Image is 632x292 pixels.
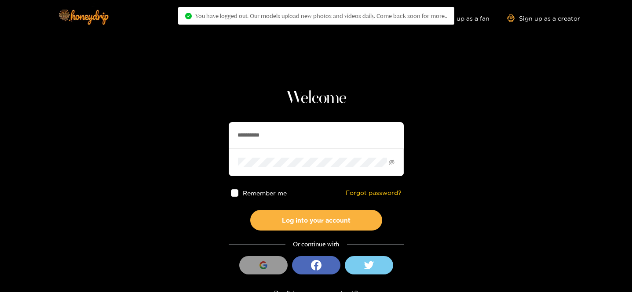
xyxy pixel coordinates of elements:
[429,14,490,22] a: Sign up as a fan
[229,88,404,109] h1: Welcome
[389,159,395,165] span: eye-invisible
[229,239,404,249] div: Or continue with
[507,14,580,22] a: Sign up as a creator
[346,189,402,197] a: Forgot password?
[250,210,382,231] button: Log into your account
[185,13,192,19] span: check-circle
[195,12,447,19] span: You have logged out. Our models upload new photos and videos daily. Come back soon for more..
[242,190,286,196] span: Remember me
